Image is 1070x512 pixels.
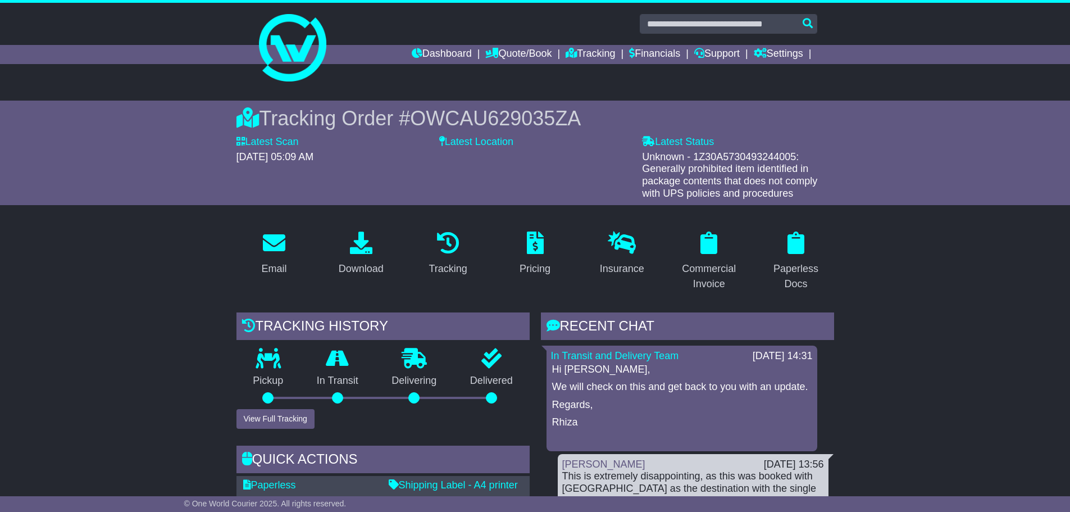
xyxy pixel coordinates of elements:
a: Support [694,45,740,64]
label: Latest Scan [236,136,299,148]
div: [DATE] 13:56 [764,459,824,471]
a: Financials [629,45,680,64]
label: Latest Status [642,136,714,148]
span: Unknown - 1Z30A5730493244005: Generally prohibited item identified in package contents that does ... [642,151,817,199]
a: Settings [754,45,803,64]
a: Paperless [243,479,296,491]
p: Delivered [453,375,530,387]
a: Paperless Docs [758,228,834,296]
span: [DATE] 05:09 AM [236,151,314,162]
p: Hi [PERSON_NAME], [552,364,812,376]
p: Regards, [552,399,812,411]
div: RECENT CHAT [541,312,834,343]
p: Rhiza [552,416,812,429]
a: Shipping Label - A4 printer [389,479,518,491]
p: In Transit [300,375,375,387]
div: [DATE] 14:31 [753,350,813,363]
label: Latest Location [439,136,513,148]
div: Tracking history [236,312,530,343]
p: Pickup [236,375,300,387]
span: © One World Courier 2025. All rights reserved. [184,499,347,508]
a: Download [331,228,391,280]
div: Insurance [600,261,644,277]
div: Paperless Docs [766,261,827,292]
button: View Full Tracking [236,409,315,429]
div: Tracking Order # [236,106,834,130]
a: Insurance [593,228,652,280]
div: Quick Actions [236,446,530,476]
a: In Transit and Delivery Team [551,350,679,361]
a: Tracking [421,228,474,280]
p: We will check on this and get back to you with an update. [552,381,812,393]
a: Commercial Invoice [671,228,747,296]
a: Pricing [512,228,558,280]
div: Download [339,261,384,277]
a: Quote/Book [485,45,552,64]
span: OWCAU629035ZA [410,107,581,130]
div: Commercial Invoice [679,261,740,292]
a: Email [254,228,294,280]
p: Delivering [375,375,454,387]
a: Tracking [566,45,615,64]
a: Dashboard [412,45,472,64]
div: Pricing [520,261,550,277]
div: Email [261,261,286,277]
div: Tracking [429,261,467,277]
a: [PERSON_NAME] [562,459,645,470]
